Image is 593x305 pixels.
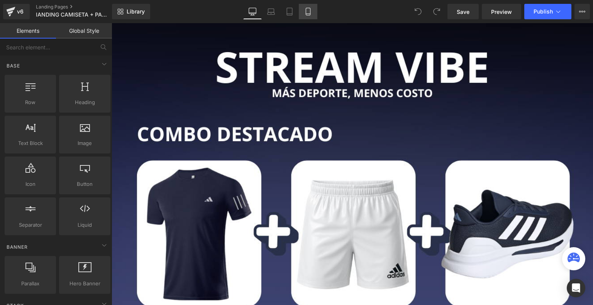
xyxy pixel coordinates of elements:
span: Banner [6,243,29,251]
button: Redo [429,4,444,19]
a: Desktop [243,4,262,19]
span: Hero Banner [61,280,108,288]
a: Landing Pages [36,4,125,10]
span: Liquid [61,221,108,229]
button: Undo [410,4,426,19]
a: Preview [482,4,521,19]
span: Base [6,62,21,69]
span: Parallax [7,280,54,288]
button: More [574,4,590,19]
span: Preview [491,8,512,16]
a: New Library [112,4,150,19]
div: v6 [15,7,25,17]
span: Icon [7,180,54,188]
a: Mobile [299,4,317,19]
span: Save [457,8,469,16]
span: Publish [534,8,553,15]
a: Laptop [262,4,280,19]
a: Global Style [56,23,112,39]
span: lANDING CAMISETA + PANTALONETA + ZAPATOS [36,12,110,18]
span: Text Block [7,139,54,147]
button: Publish [524,4,571,19]
span: Row [7,98,54,106]
span: Heading [61,98,108,106]
span: Library [127,8,145,15]
span: Separator [7,221,54,229]
span: Button [61,180,108,188]
span: Image [61,139,108,147]
a: v6 [3,4,30,19]
a: Tablet [280,4,299,19]
div: Open Intercom Messenger [567,279,585,297]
